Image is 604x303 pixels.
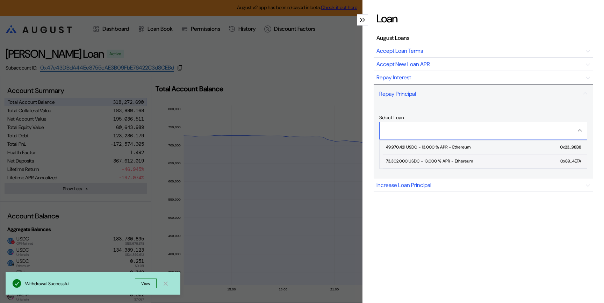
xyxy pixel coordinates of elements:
[135,279,157,288] button: View
[386,159,473,164] div: 73,302.000 USDC - 13.000 % APR - Ethereum
[376,181,431,189] div: Increase Loan Principal
[379,122,587,139] button: Close menu
[25,281,135,287] div: Withdrawal Successful
[380,154,587,168] button: 73,302.000 USDC - 13.000 % APR - Ethereum0x89...4EFA
[386,145,470,150] div: 49,970.421 USDC - 13.000 % APR - Ethereum
[376,74,411,81] div: Repay Interest
[560,145,581,150] div: 0x23...98B8
[376,47,423,55] div: Accept Loan Terms
[379,114,587,121] div: Select Loan
[380,140,587,154] button: 49,970.421 USDC - 13.000 % APR - Ethereum0x23...98B8
[379,90,416,98] div: Repay Principal
[376,34,409,42] div: August Loans
[376,11,397,26] div: Loan
[560,159,581,164] div: 0x89...4EFA
[376,60,430,68] div: Accept New Loan APR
